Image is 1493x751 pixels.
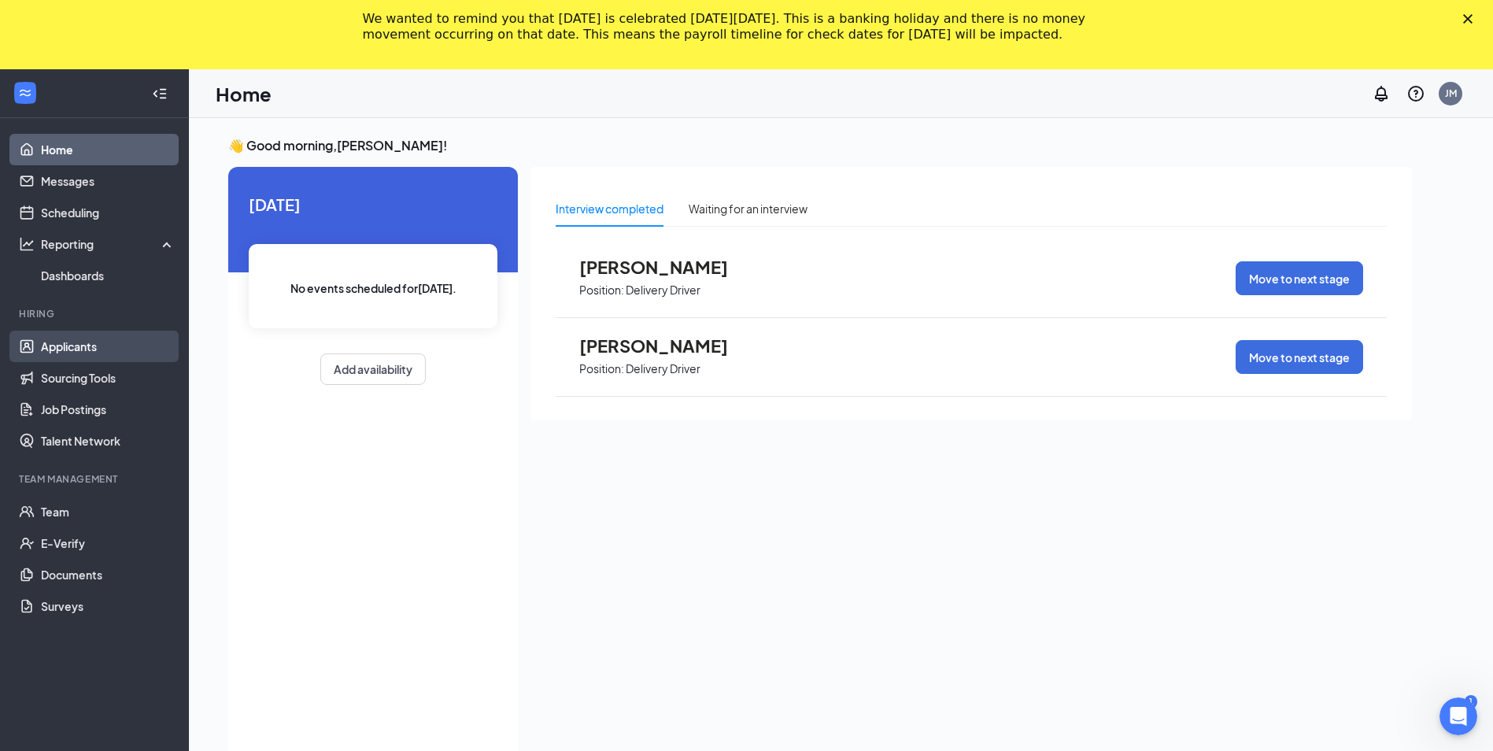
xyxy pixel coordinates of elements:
div: Team Management [19,472,172,486]
p: Delivery Driver [626,361,700,376]
button: Add availability [320,353,426,385]
div: Waiting for an interview [689,200,807,217]
a: E-Verify [41,527,176,559]
span: [PERSON_NAME] [579,257,752,277]
h3: 👋 Good morning, [PERSON_NAME] ! [228,137,1412,154]
svg: Collapse [152,86,168,102]
h1: Home [216,80,272,107]
a: Job Postings [41,394,176,425]
div: Reporting [41,236,176,252]
iframe: Intercom live chat [1439,697,1477,735]
a: Scheduling [41,197,176,228]
svg: QuestionInfo [1406,84,1425,103]
span: [PERSON_NAME] [579,335,752,356]
a: Dashboards [41,260,176,291]
p: Position: [579,283,624,298]
div: Interview completed [556,200,663,217]
svg: Analysis [19,236,35,252]
a: Team [41,496,176,527]
a: Sourcing Tools [41,362,176,394]
a: Home [41,134,176,165]
div: Hiring [19,307,172,320]
p: Position: [579,361,624,376]
a: Talent Network [41,425,176,457]
p: Delivery Driver [626,283,700,298]
a: Applicants [41,331,176,362]
div: We wanted to remind you that [DATE] is celebrated [DATE][DATE]. This is a banking holiday and the... [363,11,1106,43]
button: Move to next stage [1236,261,1363,295]
span: No events scheduled for [DATE] . [290,279,456,297]
svg: Notifications [1372,84,1391,103]
div: 1 [1465,695,1477,708]
a: Surveys [41,590,176,622]
svg: WorkstreamLogo [17,85,33,101]
a: Documents [41,559,176,590]
button: Move to next stage [1236,340,1363,374]
div: Close [1463,14,1479,24]
a: Messages [41,165,176,197]
span: [DATE] [249,192,497,216]
div: JM [1445,87,1457,100]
